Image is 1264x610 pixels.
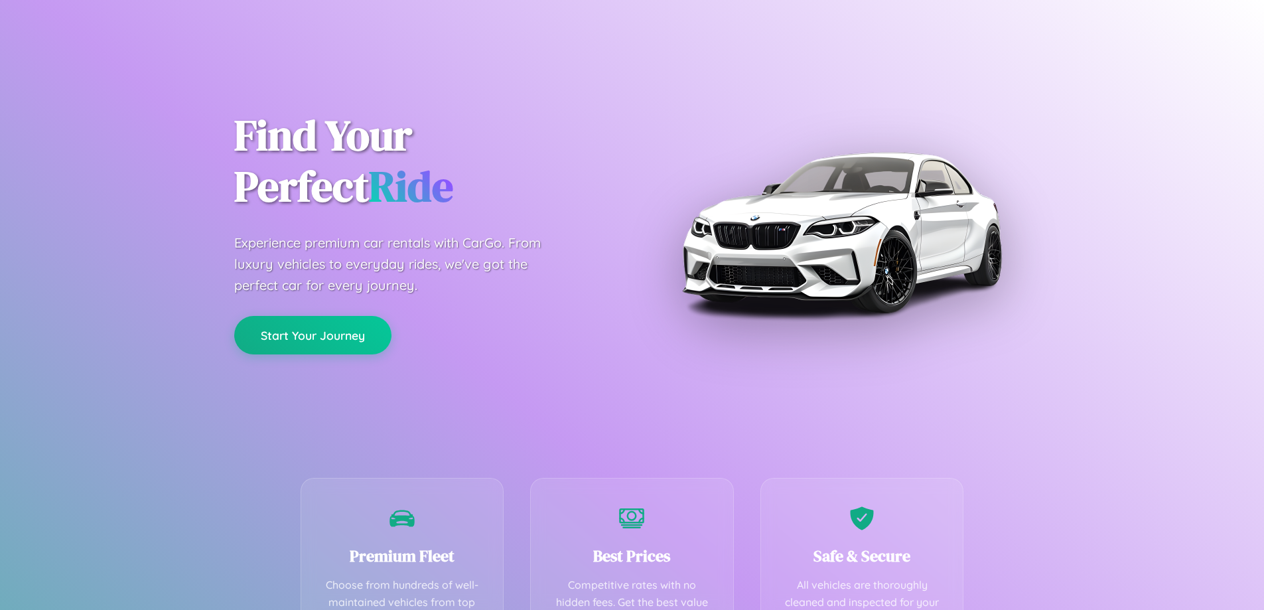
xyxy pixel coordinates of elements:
[675,66,1007,398] img: Premium BMW car rental vehicle
[234,316,391,354] button: Start Your Journey
[234,232,566,296] p: Experience premium car rentals with CarGo. From luxury vehicles to everyday rides, we've got the ...
[234,110,612,212] h1: Find Your Perfect
[321,545,484,567] h3: Premium Fleet
[369,157,453,215] span: Ride
[781,545,944,567] h3: Safe & Secure
[551,545,713,567] h3: Best Prices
